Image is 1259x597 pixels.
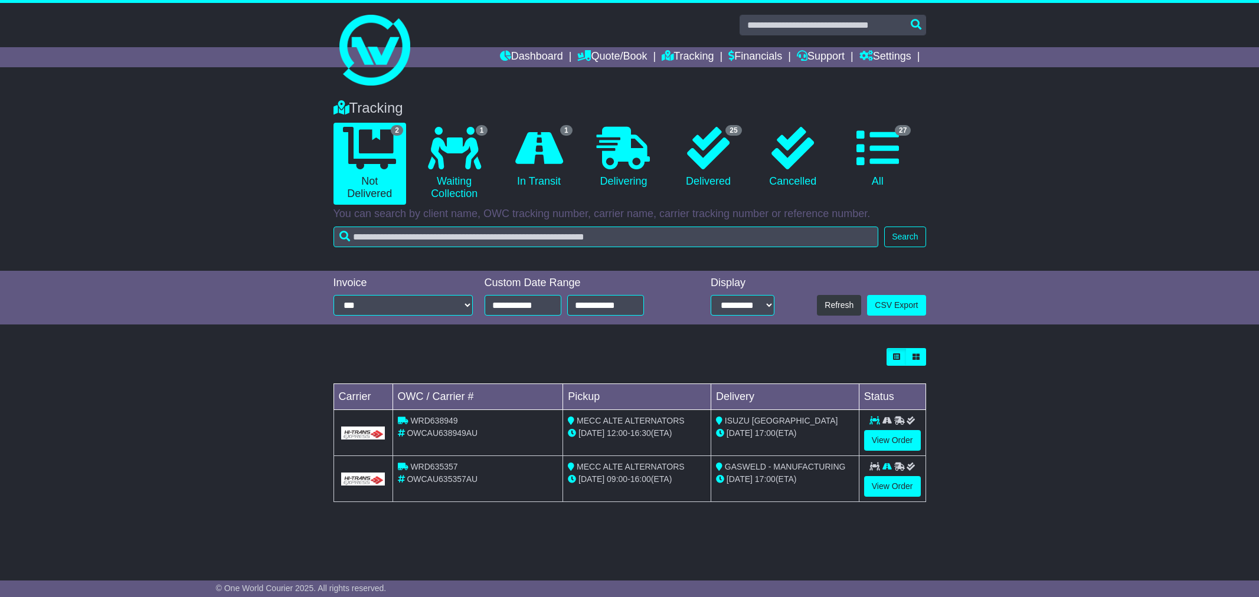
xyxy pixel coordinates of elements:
img: GetCarrierServiceLogo [341,427,385,439]
a: Dashboard [500,47,563,67]
span: MECC ALTE ALTERNATORS [577,462,685,471]
span: ISUZU [GEOGRAPHIC_DATA] [725,416,838,425]
span: 12:00 [607,428,627,438]
span: 27 [895,125,911,136]
div: (ETA) [716,473,854,486]
a: Settings [859,47,911,67]
div: - (ETA) [568,427,706,439]
span: GASWELD - MANUFACTURING [725,462,846,471]
td: Status [859,384,926,410]
div: Tracking [328,100,932,117]
span: [DATE] [578,428,604,438]
button: Search [884,227,926,247]
span: MECC ALTE ALTERNATORS [577,416,685,425]
span: WRD638949 [410,416,457,425]
span: [DATE] [727,474,753,484]
button: Refresh [817,295,861,316]
span: 25 [725,125,741,136]
a: 2 Not Delivered [333,123,406,205]
div: Display [711,277,774,290]
span: © One World Courier 2025. All rights reserved. [216,583,387,593]
td: Carrier [333,384,393,410]
div: (ETA) [716,427,854,439]
img: GetCarrierServiceLogo [341,473,385,486]
a: View Order [864,476,921,497]
span: 16:30 [630,428,651,438]
p: You can search by client name, OWC tracking number, carrier name, carrier tracking number or refe... [333,208,926,221]
td: OWC / Carrier # [393,384,563,410]
td: Delivery [711,384,859,410]
a: View Order [864,430,921,451]
a: 25 Delivered [672,123,744,192]
span: 16:00 [630,474,651,484]
span: 17:00 [755,428,776,438]
div: Invoice [333,277,473,290]
span: OWCAU638949AU [407,428,478,438]
span: OWCAU635357AU [407,474,478,484]
span: [DATE] [578,474,604,484]
a: Quote/Book [577,47,647,67]
a: CSV Export [867,295,926,316]
a: Support [797,47,845,67]
span: 09:00 [607,474,627,484]
div: Custom Date Range [485,277,674,290]
a: 1 Waiting Collection [418,123,490,205]
a: Tracking [662,47,714,67]
span: 2 [391,125,403,136]
span: 17:00 [755,474,776,484]
td: Pickup [563,384,711,410]
span: [DATE] [727,428,753,438]
a: Cancelled [757,123,829,192]
a: Delivering [587,123,660,192]
div: - (ETA) [568,473,706,486]
span: WRD635357 [410,462,457,471]
span: 1 [560,125,573,136]
a: 27 All [841,123,914,192]
a: 1 In Transit [502,123,575,192]
a: Financials [728,47,782,67]
span: 1 [476,125,488,136]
